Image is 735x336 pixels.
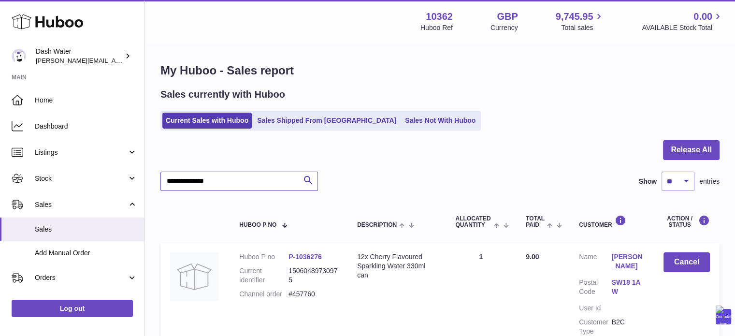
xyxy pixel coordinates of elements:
h2: Sales currently with Huboo [160,88,285,101]
dt: Name [579,252,611,273]
span: AVAILABLE Stock Total [642,23,723,32]
a: 0.00 AVAILABLE Stock Total [642,10,723,32]
dd: 15060489730975 [288,266,338,285]
button: Release All [663,140,720,160]
span: Sales [35,225,137,234]
strong: GBP [497,10,518,23]
a: Log out [12,300,133,317]
dt: Current identifier [239,266,288,285]
div: Huboo Ref [420,23,453,32]
div: 12x Cherry Flavoured Sparkling Water 330ml can [357,252,436,280]
span: Description [357,222,397,228]
span: Listings [35,148,127,157]
span: Total sales [561,23,604,32]
h1: My Huboo - Sales report [160,63,720,78]
span: Sales [35,200,127,209]
span: [PERSON_NAME][EMAIL_ADDRESS][DOMAIN_NAME] [36,57,194,64]
img: no-photo.jpg [170,252,218,301]
div: Action / Status [663,215,710,228]
dd: B2C [612,318,644,336]
dt: Channel order [239,290,288,299]
span: Home [35,96,137,105]
a: Sales Shipped From [GEOGRAPHIC_DATA] [254,113,400,129]
dt: Postal Code [579,278,611,299]
dt: User Id [579,304,611,313]
span: Orders [35,273,127,282]
a: 9,745.95 Total sales [556,10,605,32]
a: SW18 1AW [612,278,644,296]
img: james@dash-water.com [12,49,26,63]
strong: 10362 [426,10,453,23]
dt: Huboo P no [239,252,288,262]
label: Show [639,177,657,186]
span: 0.00 [693,10,712,23]
span: 9.00 [526,253,539,261]
a: Sales Not With Huboo [402,113,479,129]
div: Currency [490,23,518,32]
span: entries [699,177,720,186]
dt: Customer Type [579,318,611,336]
span: Add Manual Order [35,248,137,258]
span: Stock [35,174,127,183]
a: [PERSON_NAME] [612,252,644,271]
button: Cancel [663,252,710,272]
span: Total paid [526,216,545,228]
a: Current Sales with Huboo [162,113,252,129]
span: Huboo P no [239,222,276,228]
dd: #457760 [288,290,338,299]
span: Dashboard [35,122,137,131]
span: 9,745.95 [556,10,593,23]
a: P-1036276 [288,253,322,261]
div: Dash Water [36,47,123,65]
div: Customer [579,215,644,228]
span: ALLOCATED Quantity [455,216,491,228]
